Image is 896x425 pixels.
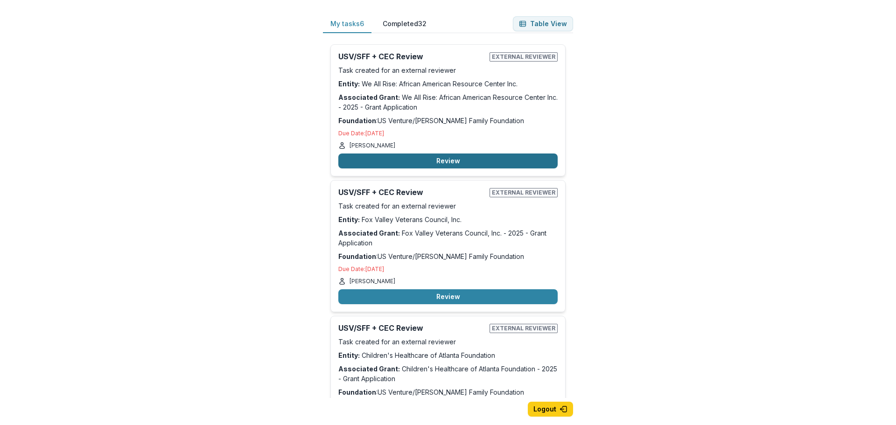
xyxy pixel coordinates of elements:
[338,324,486,333] h2: USV/SFF + CEC Review
[338,350,558,360] p: Children's Healthcare of Atlanta Foundation
[338,364,558,383] p: Children's Healthcare of Atlanta Foundation - 2025 - Grant Application
[350,277,395,286] p: [PERSON_NAME]
[375,15,434,33] button: Completed 32
[338,93,400,101] strong: Associated Grant:
[338,216,360,223] strong: Entity:
[338,229,400,237] strong: Associated Grant:
[338,92,558,112] p: We All Rise: African American Resource Center Inc. - 2025 - Grant Application
[338,52,486,61] h2: USV/SFF + CEC Review
[338,387,558,397] p: : US Venture/[PERSON_NAME] Family Foundation
[338,117,376,125] strong: Foundation
[338,79,558,89] p: We All Rise: African American Resource Center Inc.
[338,228,558,248] p: Fox Valley Veterans Council, Inc. - 2025 - Grant Application
[338,388,376,396] strong: Foundation
[528,402,573,417] button: Logout
[338,201,558,211] p: Task created for an external reviewer
[338,116,558,125] p: : US Venture/[PERSON_NAME] Family Foundation
[338,337,558,347] p: Task created for an external reviewer
[338,265,558,273] p: Due Date: [DATE]
[490,52,558,62] span: External reviewer
[323,15,371,33] button: My tasks 6
[338,129,558,138] p: Due Date: [DATE]
[490,188,558,197] span: External reviewer
[338,289,558,304] button: Review
[338,215,558,224] p: Fox Valley Veterans Council, Inc.
[338,80,360,88] strong: Entity:
[338,251,558,261] p: : US Venture/[PERSON_NAME] Family Foundation
[350,141,395,150] p: [PERSON_NAME]
[338,351,360,359] strong: Entity:
[338,65,558,75] p: Task created for an external reviewer
[513,16,573,31] button: Table View
[490,324,558,333] span: External reviewer
[338,153,558,168] button: Review
[338,252,376,260] strong: Foundation
[338,365,400,373] strong: Associated Grant:
[338,188,486,197] h2: USV/SFF + CEC Review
